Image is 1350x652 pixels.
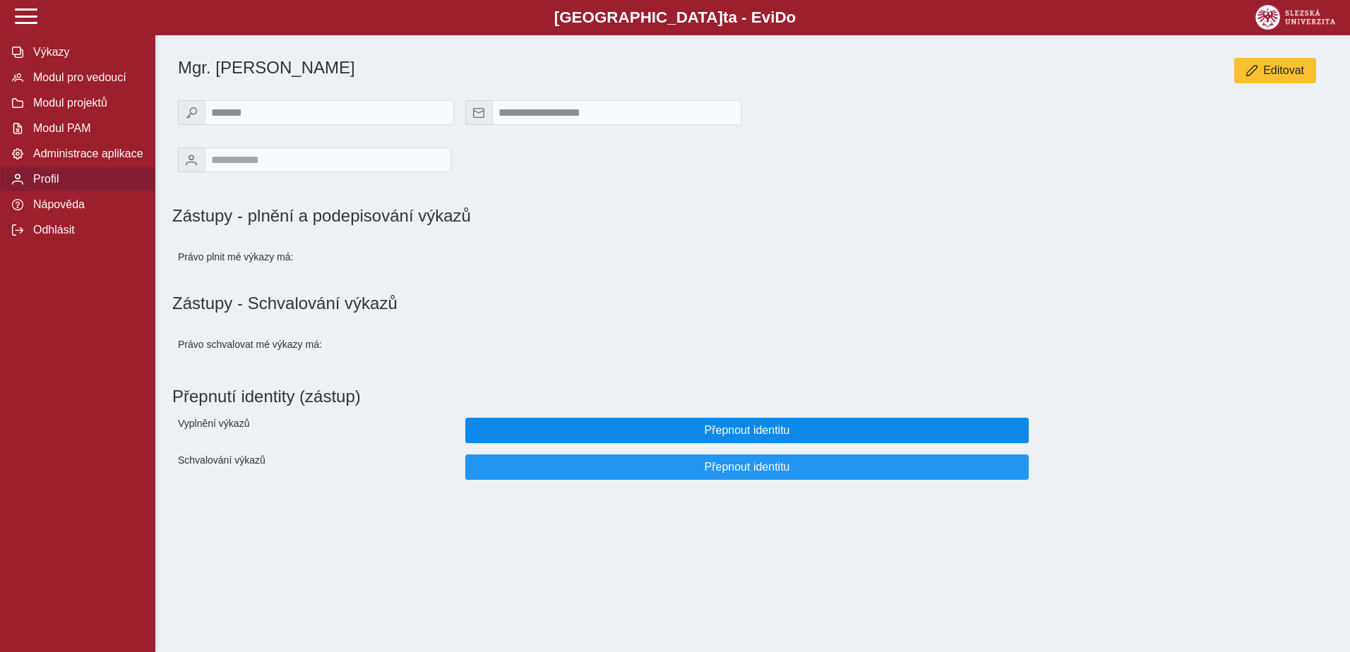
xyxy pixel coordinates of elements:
div: Právo schvalovat mé výkazy má: [172,325,460,364]
button: Editovat [1234,58,1316,83]
div: Schvalování výkazů [172,449,460,485]
h1: Přepnutí identity (zástup) [172,381,1322,412]
span: Editovat [1263,64,1304,77]
span: Přepnout identitu [477,424,1017,437]
span: t [723,8,728,26]
span: Výkazy [29,46,143,59]
span: D [775,8,786,26]
button: Přepnout identitu [465,418,1029,443]
span: Modul projektů [29,97,143,109]
button: Přepnout identitu [465,454,1029,480]
img: logo_web_su.png [1255,5,1335,30]
span: Profil [29,173,143,186]
span: Nápověda [29,198,143,211]
h1: Zástupy - Schvalování výkazů [172,294,1333,313]
b: [GEOGRAPHIC_DATA] a - Evi [42,8,1308,27]
span: Odhlásit [29,224,143,236]
span: Modul PAM [29,122,143,135]
span: Administrace aplikace [29,147,143,160]
span: Modul pro vedoucí [29,71,143,84]
h1: Mgr. [PERSON_NAME] [178,58,933,78]
div: Vyplnění výkazů [172,412,460,449]
span: o [787,8,796,26]
div: Právo plnit mé výkazy má: [172,237,460,277]
span: Přepnout identitu [477,461,1017,473]
h1: Zástupy - plnění a podepisování výkazů [172,206,933,226]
